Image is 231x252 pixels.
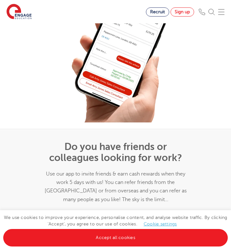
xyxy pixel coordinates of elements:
a: Accept all cookies [3,229,228,246]
a: Cookie settings [144,222,177,226]
p: Use our app to invite friends & earn cash rewards when they work 5 days with us! You can refer fr... [44,170,187,204]
img: Phone [199,9,205,15]
img: Search [208,9,215,15]
span: Recruit [150,9,165,14]
img: Mobile Menu [218,9,225,15]
a: Recruit [146,7,169,17]
a: Sign up [170,7,194,17]
img: Engage Education [6,4,32,20]
span: We use cookies to improve your experience, personalise content, and analyse website traffic. By c... [3,215,228,240]
h1: Do you have friends or colleagues looking for work? [44,141,187,163]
